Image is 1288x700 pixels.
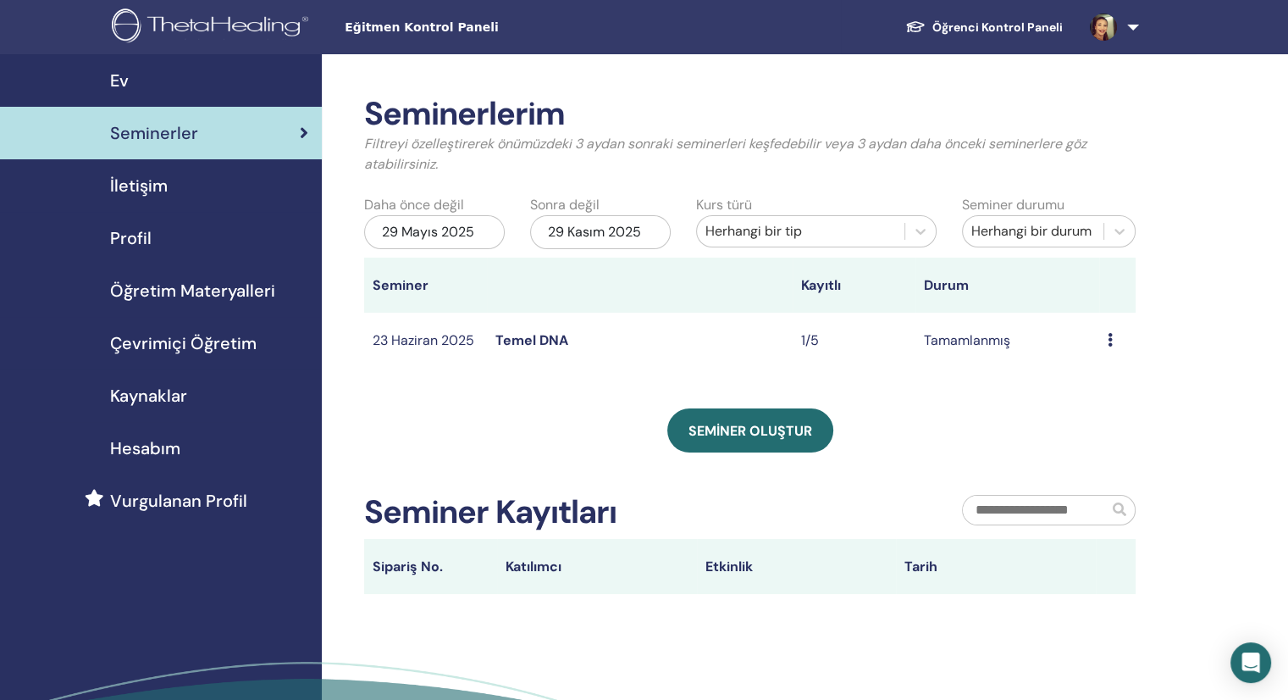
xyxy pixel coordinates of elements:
div: Intercom Messenger'ı açın [1230,642,1271,683]
img: logo.png [112,8,314,47]
font: Eğitmen Kontrol Paneli [345,20,498,34]
a: Öğrenci Kontrol Paneli [892,11,1076,43]
font: Seminerlerim [364,92,565,135]
img: default.jpg [1090,14,1117,41]
font: Katılımcı [506,558,561,575]
font: Sipariş No. [373,558,443,575]
font: 1/5 [801,331,819,349]
font: Seminer Kayıtları [364,491,616,533]
font: Seminer oluştur [688,422,812,440]
img: graduation-cap-white.svg [905,19,926,34]
a: Temel DNA [495,331,568,349]
font: 23 Haziran 2025 [373,331,474,349]
font: Öğrenci Kontrol Paneli [932,19,1063,35]
a: Seminer oluştur [667,408,833,453]
font: 29 Mayıs 2025 [382,223,474,241]
font: 29 Kasım 2025 [548,223,641,241]
font: Kaynaklar [110,385,187,407]
font: Seminer [373,276,428,294]
font: Profil [110,227,152,249]
font: Ev [110,69,129,92]
font: Tamamlanmış [924,331,1010,349]
font: İletişim [110,175,168,197]
font: Herhangi bir tip [705,222,802,240]
font: Kurs türü [696,196,752,214]
font: Vurgulanan Profil [110,490,247,512]
font: Öğretim Materyalleri [110,280,275,302]
font: Seminer durumu [962,196,1064,214]
font: Hesabım [110,437,180,459]
font: Seminerler [110,122,198,144]
font: Durum [924,276,969,294]
font: Çevrimiçi Öğretim [110,332,257,354]
font: Kayıtlı [801,276,841,294]
font: Tarih [904,558,937,575]
font: Etkinlik [705,558,753,575]
font: Sonra değil [530,196,600,214]
font: Herhangi bir durum [971,222,1092,240]
font: Daha önce değil [364,196,464,214]
font: Filtreyi özelleştirerek önümüzdeki 3 aydan sonraki seminerleri keşfedebilir veya 3 aydan daha önc... [364,135,1086,173]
